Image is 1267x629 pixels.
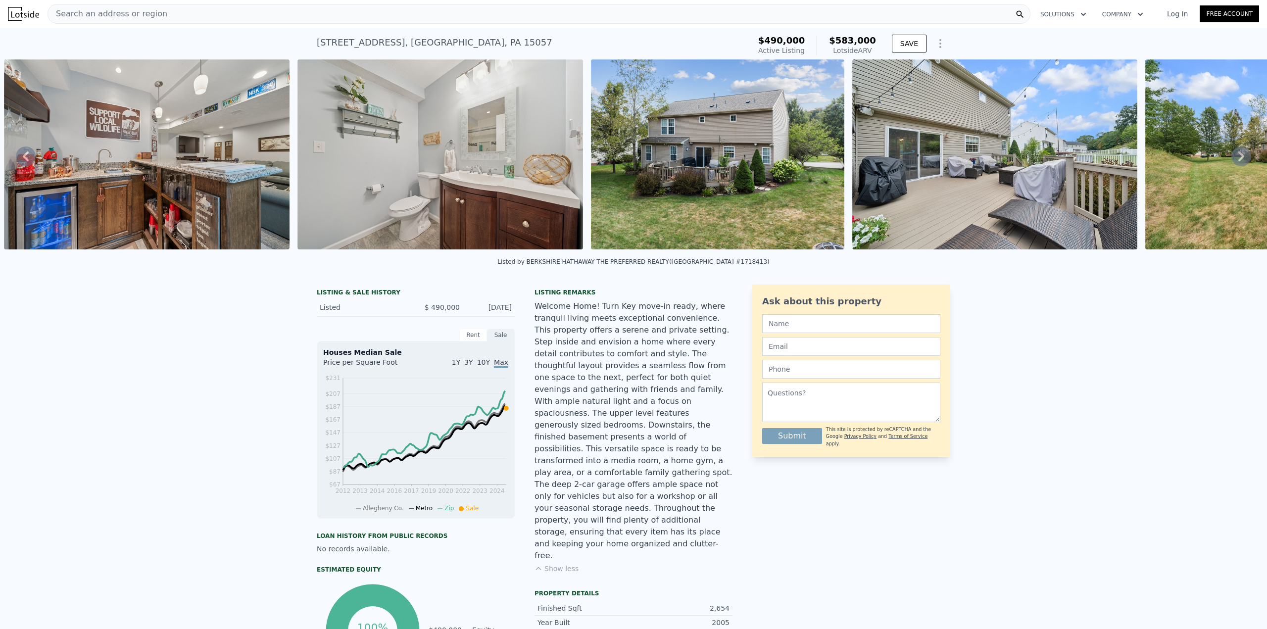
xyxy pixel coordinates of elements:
[317,289,515,298] div: LISTING & SALE HISTORY
[317,36,552,49] div: [STREET_ADDRESS] , [GEOGRAPHIC_DATA] , PA 15057
[297,59,583,249] img: Sale: 167586247 Parcel: 92377452
[535,289,732,296] div: Listing remarks
[758,35,805,46] span: $490,000
[329,482,341,488] tspan: $67
[459,329,487,341] div: Rent
[48,8,167,20] span: Search an address or region
[489,487,505,494] tspan: 2024
[325,375,341,382] tspan: $231
[633,618,730,628] div: 2005
[633,603,730,613] div: 2,654
[537,603,633,613] div: Finished Sqft
[468,302,512,312] div: [DATE]
[1094,5,1151,23] button: Company
[762,294,940,308] div: Ask about this property
[844,434,877,439] a: Privacy Policy
[325,403,341,410] tspan: $187
[535,300,732,562] div: Welcome Home! Turn Key move-in ready, where tranquil living meets exceptional convenience. This p...
[317,544,515,554] div: No records available.
[888,434,927,439] a: Terms of Service
[404,487,419,494] tspan: 2017
[591,59,844,249] img: Sale: 167586247 Parcel: 92377452
[317,566,515,574] div: Estimated Equity
[497,258,769,265] div: Listed by BERKSHIRE HATHAWAY THE PREFERRED REALTY ([GEOGRAPHIC_DATA] #1718413)
[352,487,368,494] tspan: 2013
[325,442,341,449] tspan: $127
[762,360,940,379] input: Phone
[323,357,416,373] div: Price per Square Foot
[452,358,460,366] span: 1Y
[387,487,402,494] tspan: 2016
[455,487,471,494] tspan: 2022
[1200,5,1259,22] a: Free Account
[762,314,940,333] input: Name
[829,46,876,55] div: Lotside ARV
[325,390,341,397] tspan: $207
[535,564,579,574] button: Show less
[336,487,351,494] tspan: 2012
[325,416,341,423] tspan: $167
[762,337,940,356] input: Email
[444,505,454,512] span: Zip
[535,589,732,597] div: Property details
[892,35,926,52] button: SAVE
[466,505,479,512] span: Sale
[758,47,805,54] span: Active Listing
[1032,5,1094,23] button: Solutions
[317,532,515,540] div: Loan history from public records
[425,303,460,311] span: $ 490,000
[829,35,876,46] span: $583,000
[477,358,490,366] span: 10Y
[329,468,341,475] tspan: $87
[363,505,404,512] span: Allegheny Co.
[852,59,1138,249] img: Sale: 167586247 Parcel: 92377452
[320,302,408,312] div: Listed
[416,505,433,512] span: Metro
[323,347,508,357] div: Houses Median Sale
[439,487,454,494] tspan: 2020
[494,358,508,368] span: Max
[4,59,290,249] img: Sale: 167586247 Parcel: 92377452
[930,34,950,53] button: Show Options
[421,487,437,494] tspan: 2019
[464,358,473,366] span: 3Y
[487,329,515,341] div: Sale
[8,7,39,21] img: Lotside
[762,428,822,444] button: Submit
[537,618,633,628] div: Year Built
[370,487,385,494] tspan: 2014
[473,487,488,494] tspan: 2023
[325,455,341,462] tspan: $107
[826,426,940,447] div: This site is protected by reCAPTCHA and the Google and apply.
[1155,9,1200,19] a: Log In
[325,430,341,436] tspan: $147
